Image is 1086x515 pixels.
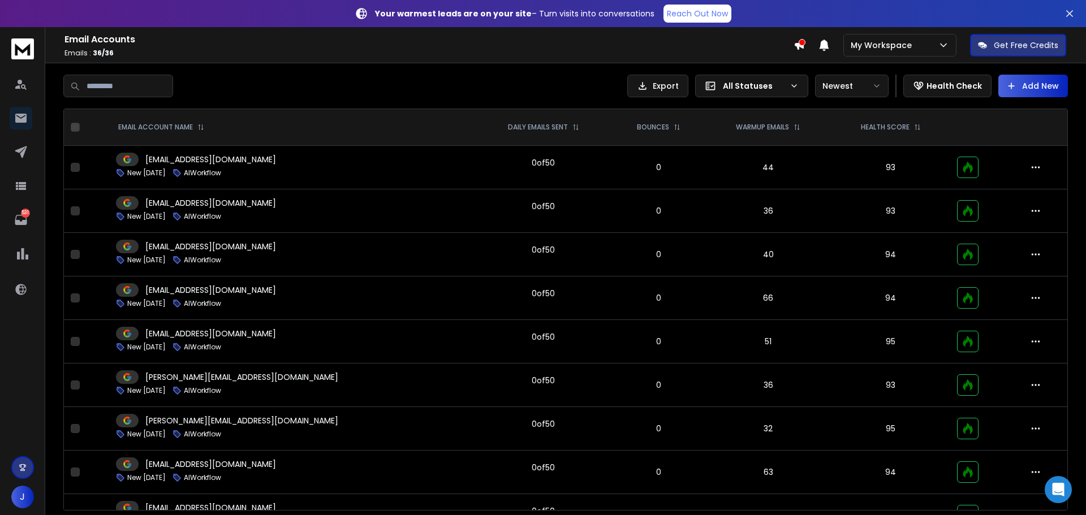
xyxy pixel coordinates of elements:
[618,466,699,478] p: 0
[145,197,276,209] p: [EMAIL_ADDRESS][DOMAIN_NAME]
[1045,476,1072,503] div: Open Intercom Messenger
[64,33,794,46] h1: Email Accounts
[705,407,831,451] td: 32
[93,48,114,58] span: 36 / 36
[994,40,1058,51] p: Get Free Credits
[532,244,555,256] div: 0 of 50
[145,284,276,296] p: [EMAIL_ADDRESS][DOMAIN_NAME]
[998,75,1068,97] button: Add New
[11,38,34,59] img: logo
[184,473,221,482] p: AIWorkflow
[118,123,204,132] div: EMAIL ACCOUNT NAME
[736,123,789,132] p: WARMUP EMAILS
[532,288,555,299] div: 0 of 50
[627,75,688,97] button: Export
[184,430,221,439] p: AIWorkflow
[831,276,950,320] td: 94
[705,451,831,494] td: 63
[723,80,785,92] p: All Statuses
[618,379,699,391] p: 0
[127,212,166,221] p: New [DATE]
[184,168,221,178] p: AIWorkflow
[127,299,166,308] p: New [DATE]
[705,146,831,189] td: 44
[831,363,950,407] td: 93
[184,299,221,308] p: AIWorkflow
[532,418,555,430] div: 0 of 50
[831,407,950,451] td: 95
[532,375,555,386] div: 0 of 50
[667,8,728,19] p: Reach Out Now
[145,371,338,383] p: [PERSON_NAME][EMAIL_ADDRESS][DOMAIN_NAME]
[618,336,699,347] p: 0
[831,233,950,276] td: 94
[970,34,1066,57] button: Get Free Credits
[145,502,276,513] p: [EMAIL_ADDRESS][DOMAIN_NAME]
[127,386,166,395] p: New [DATE]
[705,363,831,407] td: 36
[618,249,699,260] p: 0
[831,320,950,363] td: 95
[705,276,831,320] td: 66
[127,430,166,439] p: New [DATE]
[10,209,32,231] a: 531
[705,320,831,363] td: 51
[532,201,555,212] div: 0 of 50
[145,458,276,470] p: [EMAIL_ADDRESS][DOMAIN_NAME]
[184,343,221,352] p: AIWorkflow
[831,146,950,189] td: 93
[375,8,532,19] strong: Your warmest leads are on your site
[851,40,916,51] p: My Workspace
[926,80,982,92] p: Health Check
[618,162,699,173] p: 0
[127,473,166,482] p: New [DATE]
[145,415,338,426] p: [PERSON_NAME][EMAIL_ADDRESS][DOMAIN_NAME]
[705,189,831,233] td: 36
[127,256,166,265] p: New [DATE]
[11,486,34,508] button: J
[184,256,221,265] p: AIWorkflow
[815,75,889,97] button: Newest
[705,233,831,276] td: 40
[21,209,30,218] p: 531
[532,462,555,473] div: 0 of 50
[532,157,555,168] div: 0 of 50
[831,451,950,494] td: 94
[184,386,221,395] p: AIWorkflow
[618,423,699,434] p: 0
[618,292,699,304] p: 0
[127,168,166,178] p: New [DATE]
[145,328,276,339] p: [EMAIL_ADDRESS][DOMAIN_NAME]
[831,189,950,233] td: 93
[64,49,794,58] p: Emails :
[127,343,166,352] p: New [DATE]
[508,123,568,132] p: DAILY EMAILS SENT
[663,5,731,23] a: Reach Out Now
[903,75,992,97] button: Health Check
[145,241,276,252] p: [EMAIL_ADDRESS][DOMAIN_NAME]
[375,8,654,19] p: – Turn visits into conversations
[184,212,221,221] p: AIWorkflow
[145,154,276,165] p: [EMAIL_ADDRESS][DOMAIN_NAME]
[637,123,669,132] p: BOUNCES
[618,205,699,217] p: 0
[532,331,555,343] div: 0 of 50
[861,123,910,132] p: HEALTH SCORE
